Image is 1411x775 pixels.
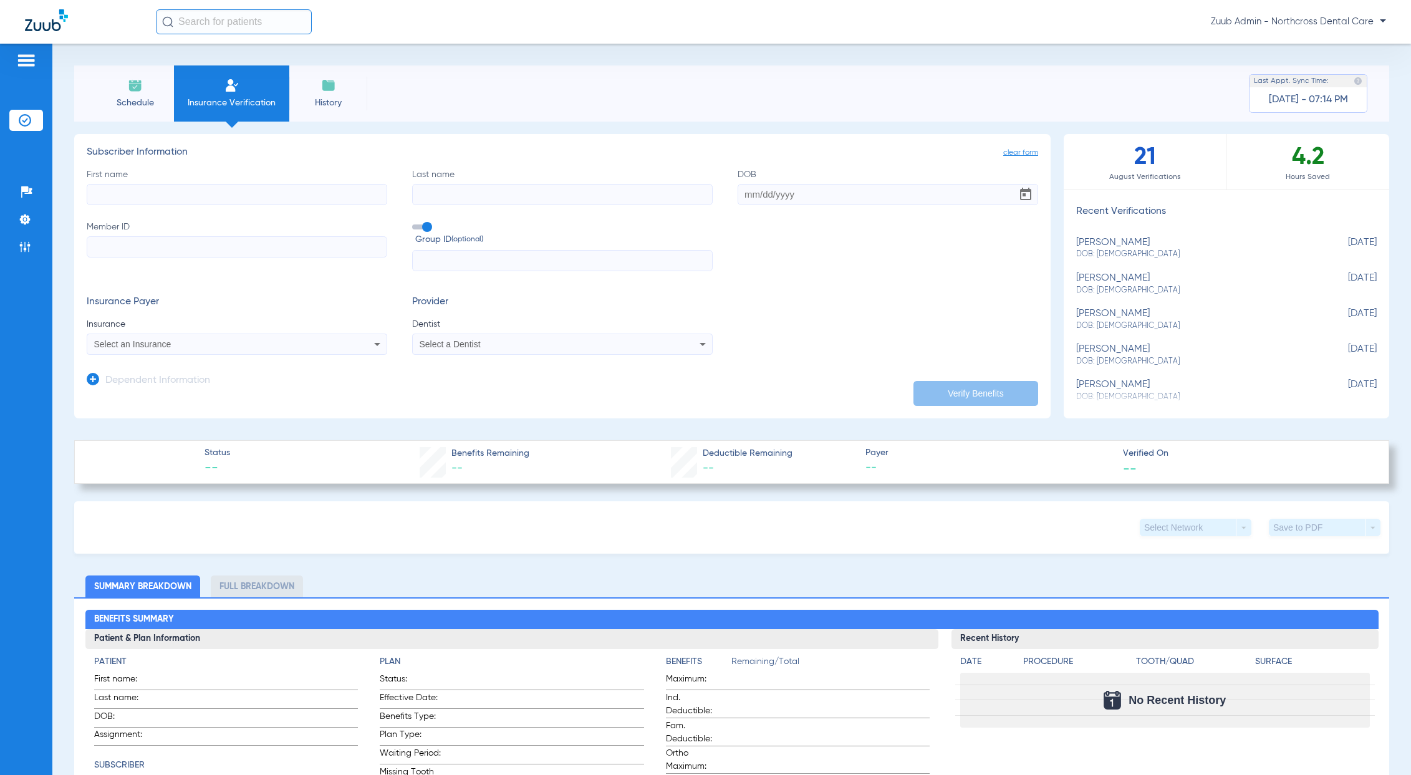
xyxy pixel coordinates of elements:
span: Dentist [412,318,713,330]
button: Open calendar [1013,182,1038,207]
img: last sync help info [1354,77,1362,85]
img: Manual Insurance Verification [224,78,239,93]
span: Plan Type: [380,728,441,745]
span: Benefits Type: [380,710,441,727]
h3: Insurance Payer [87,296,387,309]
span: Status: [380,673,441,690]
input: Last name [412,184,713,205]
span: Insurance Verification [183,97,280,109]
label: DOB [738,168,1038,205]
span: Assignment: [94,728,155,745]
div: 21 [1064,134,1226,190]
span: [DATE] [1314,344,1377,367]
app-breakdown-title: Procedure [1023,655,1132,673]
span: clear form [1003,147,1038,159]
span: Deductible Remaining [703,447,792,460]
input: DOBOpen calendar [738,184,1038,205]
img: Calendar [1104,691,1121,710]
h3: Dependent Information [105,375,210,387]
span: -- [703,463,714,474]
div: [PERSON_NAME] [1076,344,1314,367]
label: Last name [412,168,713,205]
span: Payer [865,446,1112,460]
span: -- [205,460,230,478]
span: Remaining/Total [731,655,930,673]
input: Search for patients [156,9,312,34]
h4: Procedure [1023,655,1132,668]
h3: Patient & Plan Information [85,629,939,649]
span: [DATE] [1314,237,1377,260]
span: -- [1123,461,1137,474]
span: Maximum: [666,673,727,690]
span: DOB: [DEMOGRAPHIC_DATA] [1076,320,1314,332]
h4: Subscriber [94,759,359,772]
label: Member ID [87,221,387,272]
span: First name: [94,673,155,690]
h4: Surface [1255,655,1370,668]
span: [DATE] - 07:14 PM [1269,94,1348,106]
h4: Benefits [666,655,731,668]
input: First name [87,184,387,205]
h4: Date [960,655,1013,668]
span: Status [205,446,230,460]
app-breakdown-title: Surface [1255,655,1370,673]
span: DOB: [DEMOGRAPHIC_DATA] [1076,249,1314,260]
span: Select a Dentist [420,339,481,349]
span: [DATE] [1314,379,1377,402]
span: Benefits Remaining [451,447,529,460]
label: First name [87,168,387,205]
span: Zuub Admin - Northcross Dental Care [1211,16,1386,28]
h3: Recent History [951,629,1378,649]
h3: Subscriber Information [87,147,1038,159]
h4: Plan [380,655,644,668]
small: (optional) [451,233,483,246]
div: [PERSON_NAME] [1076,237,1314,260]
h3: Recent Verifications [1064,206,1389,218]
h2: Benefits Summary [85,610,1379,630]
span: DOB: [DEMOGRAPHIC_DATA] [1076,285,1314,296]
li: Summary Breakdown [85,575,200,597]
span: Fam. Deductible: [666,720,727,746]
img: Zuub Logo [25,9,68,31]
span: Effective Date: [380,691,441,708]
span: Verified On [1123,447,1369,460]
li: Full Breakdown [211,575,303,597]
span: Ortho Maximum: [666,747,727,773]
h4: Patient [94,655,359,668]
div: [PERSON_NAME] [1076,308,1314,331]
span: Last name: [94,691,155,708]
span: Ind. Deductible: [666,691,727,718]
span: DOB: [DEMOGRAPHIC_DATA] [1076,356,1314,367]
app-breakdown-title: Benefits [666,655,731,673]
span: Schedule [105,97,165,109]
button: Verify Benefits [913,381,1038,406]
span: Select an Insurance [94,339,171,349]
h3: Provider [412,296,713,309]
span: Last Appt. Sync Time: [1254,75,1329,87]
span: Insurance [87,318,387,330]
input: Member ID [87,236,387,258]
img: hamburger-icon [16,53,36,68]
span: [DATE] [1314,308,1377,331]
img: History [321,78,336,93]
span: Waiting Period: [380,747,441,764]
img: Search Icon [162,16,173,27]
span: -- [451,463,463,474]
span: History [299,97,358,109]
span: August Verifications [1064,171,1226,183]
span: DOB: [94,710,155,727]
span: Group ID [415,233,713,246]
img: Schedule [128,78,143,93]
div: [PERSON_NAME] [1076,272,1314,296]
app-breakdown-title: Date [960,655,1013,673]
app-breakdown-title: Tooth/Quad [1136,655,1251,673]
div: 4.2 [1226,134,1389,190]
div: [PERSON_NAME] [1076,379,1314,402]
span: [DATE] [1314,272,1377,296]
span: Hours Saved [1226,171,1389,183]
h4: Tooth/Quad [1136,655,1251,668]
span: No Recent History [1129,694,1226,706]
